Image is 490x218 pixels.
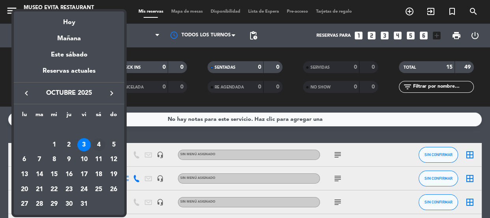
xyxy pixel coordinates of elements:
[77,110,92,122] th: viernes
[17,197,32,212] td: 27 de octubre de 2025
[18,197,31,211] div: 27
[92,183,105,196] div: 25
[47,137,62,152] td: 1 de octubre de 2025
[77,167,92,182] td: 17 de octubre de 2025
[17,152,32,167] td: 6 de octubre de 2025
[33,168,46,181] div: 14
[92,153,105,166] div: 11
[105,88,119,98] button: keyboard_arrow_right
[106,167,121,182] td: 19 de octubre de 2025
[77,197,91,211] div: 31
[77,137,92,152] td: 3 de octubre de 2025
[107,153,120,166] div: 12
[92,138,105,152] div: 4
[62,182,77,197] td: 23 de octubre de 2025
[47,153,61,166] div: 8
[22,88,31,98] i: keyboard_arrow_left
[106,152,121,167] td: 12 de octubre de 2025
[47,197,62,212] td: 29 de octubre de 2025
[107,88,116,98] i: keyboard_arrow_right
[77,152,92,167] td: 10 de octubre de 2025
[92,168,105,181] div: 18
[32,110,47,122] th: martes
[47,183,61,196] div: 22
[32,182,47,197] td: 21 de octubre de 2025
[77,138,91,152] div: 3
[107,183,120,196] div: 26
[17,110,32,122] th: lunes
[77,183,91,196] div: 24
[32,167,47,182] td: 14 de octubre de 2025
[14,28,124,44] div: Mañana
[62,152,77,167] td: 9 de octubre de 2025
[92,152,107,167] td: 11 de octubre de 2025
[14,66,124,82] div: Reservas actuales
[77,168,91,181] div: 17
[18,168,31,181] div: 13
[33,153,46,166] div: 7
[62,110,77,122] th: jueves
[32,197,47,212] td: 28 de octubre de 2025
[47,197,61,211] div: 29
[17,167,32,182] td: 13 de octubre de 2025
[47,168,61,181] div: 15
[47,167,62,182] td: 15 de octubre de 2025
[62,197,76,211] div: 30
[62,153,76,166] div: 9
[14,44,124,66] div: Este sábado
[62,168,76,181] div: 16
[17,122,121,137] td: OCT.
[77,153,91,166] div: 10
[92,167,107,182] td: 18 de octubre de 2025
[62,197,77,212] td: 30 de octubre de 2025
[19,88,34,98] button: keyboard_arrow_left
[47,182,62,197] td: 22 de octubre de 2025
[62,138,76,152] div: 2
[47,138,61,152] div: 1
[18,153,31,166] div: 6
[62,167,77,182] td: 16 de octubre de 2025
[106,110,121,122] th: domingo
[92,137,107,152] td: 4 de octubre de 2025
[62,183,76,196] div: 23
[92,110,107,122] th: sábado
[107,168,120,181] div: 19
[34,88,105,98] span: octubre 2025
[18,183,31,196] div: 20
[77,197,92,212] td: 31 de octubre de 2025
[77,182,92,197] td: 24 de octubre de 2025
[47,110,62,122] th: miércoles
[33,197,46,211] div: 28
[47,152,62,167] td: 8 de octubre de 2025
[33,183,46,196] div: 21
[62,137,77,152] td: 2 de octubre de 2025
[17,182,32,197] td: 20 de octubre de 2025
[106,137,121,152] td: 5 de octubre de 2025
[14,11,124,28] div: Hoy
[32,152,47,167] td: 7 de octubre de 2025
[107,138,120,152] div: 5
[92,182,107,197] td: 25 de octubre de 2025
[106,182,121,197] td: 26 de octubre de 2025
